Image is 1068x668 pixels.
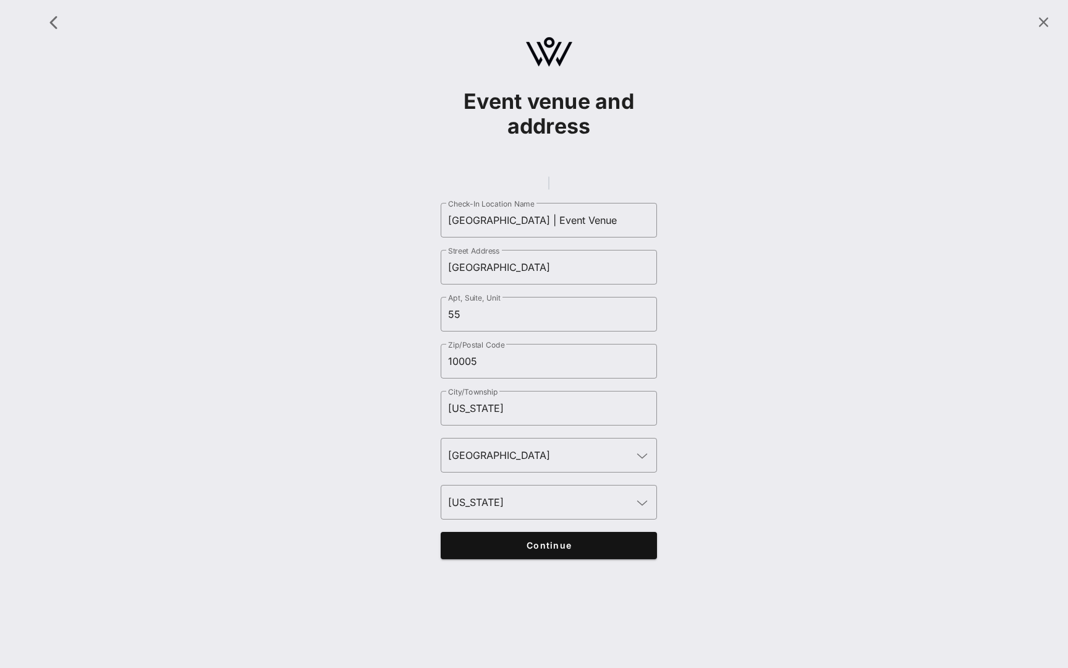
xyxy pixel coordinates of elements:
input: State [448,492,632,512]
button: Continue [441,532,657,559]
span: Continue [453,540,645,550]
img: logo.svg [526,37,572,67]
label: City/Township [448,387,498,396]
label: Apt, Suite, Unit [448,293,501,302]
input: Country [448,445,632,465]
label: Zip/Postal Code [448,340,505,349]
h1: Event venue and address [441,89,657,139]
label: Street Address [448,246,499,255]
label: Check-In Location Name [448,199,535,208]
